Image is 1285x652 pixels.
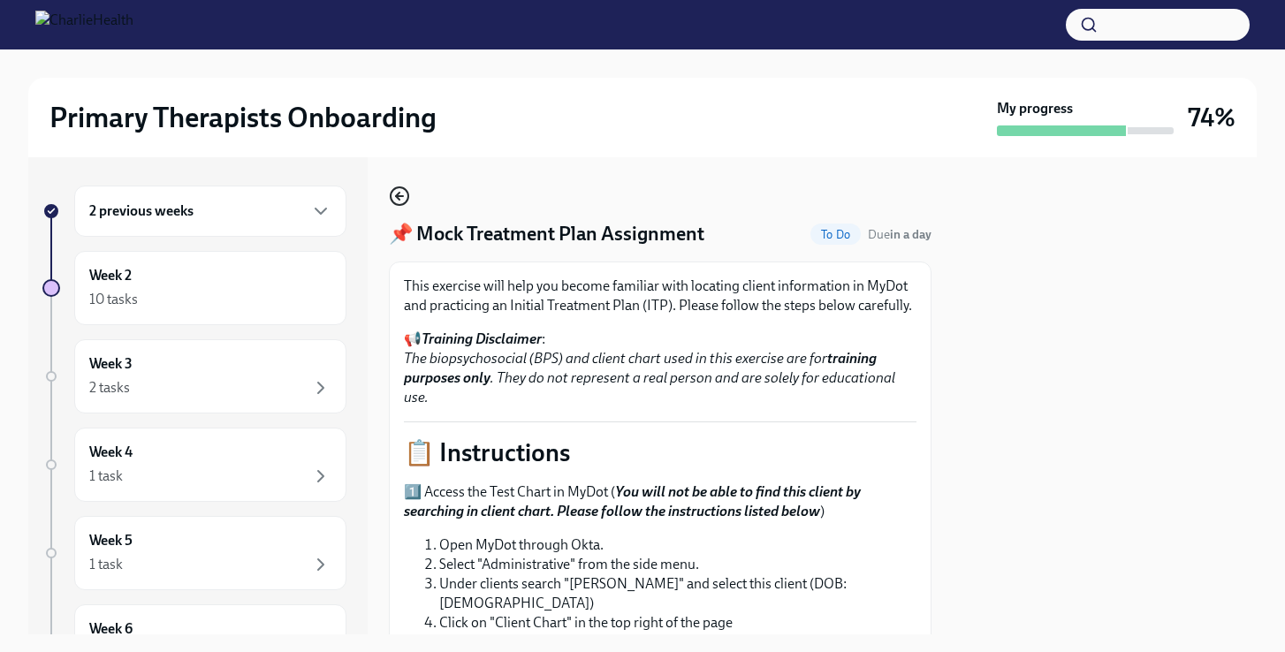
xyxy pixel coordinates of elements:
[404,483,861,519] strong: You will not be able to find this client by searching in client chart. Please follow the instruct...
[42,428,346,502] a: Week 41 task
[404,350,895,406] em: The biopsychosocial (BPS) and client chart used in this exercise are for . They do not represent ...
[89,555,123,574] div: 1 task
[89,290,138,309] div: 10 tasks
[404,330,916,407] p: 📢 :
[439,613,916,633] li: Click on "Client Chart" in the top right of the page
[74,186,346,237] div: 2 previous weeks
[404,482,916,521] p: 1️⃣ Access the Test Chart in MyDot ( )
[422,330,542,347] strong: Training Disclaimer
[997,99,1073,118] strong: My progress
[439,535,916,555] li: Open MyDot through Okta.
[389,221,704,247] h4: 📌 Mock Treatment Plan Assignment
[890,227,931,242] strong: in a day
[89,619,133,639] h6: Week 6
[89,531,133,550] h6: Week 5
[868,226,931,243] span: August 22nd, 2025 09:00
[404,277,916,315] p: This exercise will help you become familiar with locating client information in MyDot and practic...
[439,574,916,613] li: Under clients search "[PERSON_NAME]" and select this client (DOB: [DEMOGRAPHIC_DATA])
[89,378,130,398] div: 2 tasks
[439,555,916,574] li: Select "Administrative" from the side menu.
[42,339,346,413] a: Week 32 tasks
[42,251,346,325] a: Week 210 tasks
[868,227,931,242] span: Due
[89,443,133,462] h6: Week 4
[89,466,123,486] div: 1 task
[89,354,133,374] h6: Week 3
[1188,102,1236,133] h3: 74%
[49,100,437,135] h2: Primary Therapists Onboarding
[89,201,194,221] h6: 2 previous weeks
[42,516,346,590] a: Week 51 task
[89,266,132,285] h6: Week 2
[810,228,861,241] span: To Do
[404,436,916,468] p: 📋 Instructions
[35,11,133,39] img: CharlieHealth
